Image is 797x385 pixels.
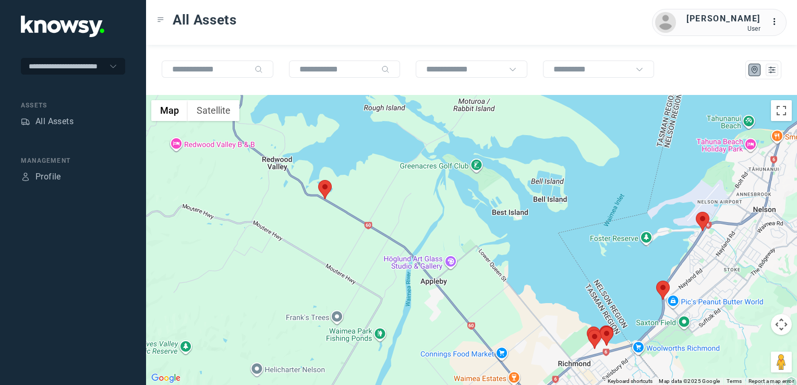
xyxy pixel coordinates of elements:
[21,101,125,110] div: Assets
[655,12,676,33] img: avatar.png
[35,171,61,183] div: Profile
[608,378,653,385] button: Keyboard shortcuts
[255,65,263,74] div: Search
[188,100,239,121] button: Show satellite imagery
[771,352,792,372] button: Drag Pegman onto the map to open Street View
[35,115,74,128] div: All Assets
[686,13,760,25] div: [PERSON_NAME]
[173,10,237,29] span: All Assets
[771,16,783,30] div: :
[381,65,390,74] div: Search
[727,378,742,384] a: Terms (opens in new tab)
[21,115,74,128] a: AssetsAll Assets
[767,65,777,75] div: List
[750,65,759,75] div: Map
[157,16,164,23] div: Toggle Menu
[771,16,783,28] div: :
[659,378,720,384] span: Map data ©2025 Google
[21,156,125,165] div: Management
[21,171,61,183] a: ProfileProfile
[748,378,794,384] a: Report a map error
[21,172,30,182] div: Profile
[686,25,760,32] div: User
[771,314,792,335] button: Map camera controls
[21,117,30,126] div: Assets
[149,371,183,385] img: Google
[771,18,782,26] tspan: ...
[21,16,104,37] img: Application Logo
[771,100,792,121] button: Toggle fullscreen view
[149,371,183,385] a: Open this area in Google Maps (opens a new window)
[151,100,188,121] button: Show street map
